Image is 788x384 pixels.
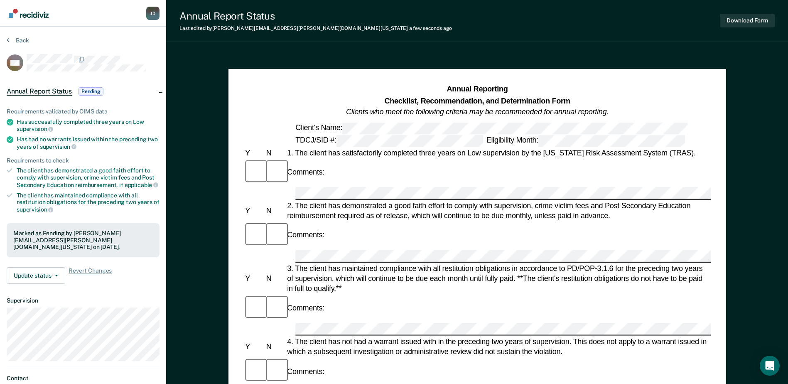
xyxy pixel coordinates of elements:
button: Download Form [720,14,775,27]
em: Clients who meet the following criteria may be recommended for annual reporting. [346,108,609,116]
button: Profile dropdown button [146,7,160,20]
div: The client has maintained compliance with all restitution obligations for the preceding two years of [17,192,160,213]
span: applicable [125,182,158,188]
span: supervision [40,143,76,150]
span: Annual Report Status [7,87,72,96]
span: supervision [17,126,53,132]
div: 1. The client has satisfactorily completed three years on Low supervision by the [US_STATE] Risk ... [285,148,711,158]
div: Comments: [285,366,326,376]
div: J D [146,7,160,20]
div: Requirements to check [7,157,160,164]
div: Client's Name: [294,122,689,134]
span: Revert Changes [69,267,112,284]
div: Y [243,342,264,352]
dt: Contact [7,375,160,382]
div: 3. The client has maintained compliance with all restitution obligations in accordance to PD/POP-... [285,263,711,294]
div: N [264,148,285,158]
strong: Annual Reporting [447,85,508,94]
div: 4. The client has not had a warrant issued with in the preceding two years of supervision. This d... [285,337,711,357]
div: Comments: [285,167,326,177]
div: Y [243,148,264,158]
span: supervision [17,206,53,213]
div: TDCJ/SID #: [294,135,484,147]
div: The client has demonstrated a good faith effort to comply with supervision, crime victim fees and... [17,167,160,188]
div: Marked as Pending by [PERSON_NAME][EMAIL_ADDRESS][PERSON_NAME][DOMAIN_NAME][US_STATE] on [DATE]. [13,230,153,251]
div: N [264,205,285,215]
div: N [264,273,285,283]
div: Requirements validated by OIMS data [7,108,160,115]
div: Annual Report Status [179,10,452,22]
button: Update status [7,267,65,284]
div: Comments: [285,230,326,240]
div: Y [243,273,264,283]
div: Comments: [285,303,326,313]
div: Last edited by [PERSON_NAME][EMAIL_ADDRESS][PERSON_NAME][DOMAIN_NAME][US_STATE] [179,25,452,31]
div: Y [243,205,264,215]
span: a few seconds ago [409,25,452,31]
span: Pending [79,87,103,96]
div: Has had no warrants issued within the preceding two years of [17,136,160,150]
div: Has successfully completed three years on Low [17,118,160,133]
div: 2. The client has demonstrated a good faith effort to comply with supervision, crime victim fees ... [285,200,711,220]
button: Back [7,37,29,44]
div: Open Intercom Messenger [760,356,780,376]
div: N [264,342,285,352]
strong: Checklist, Recommendation, and Determination Form [384,96,570,105]
dt: Supervision [7,297,160,304]
div: Eligibility Month: [484,135,686,147]
img: Recidiviz [9,9,49,18]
